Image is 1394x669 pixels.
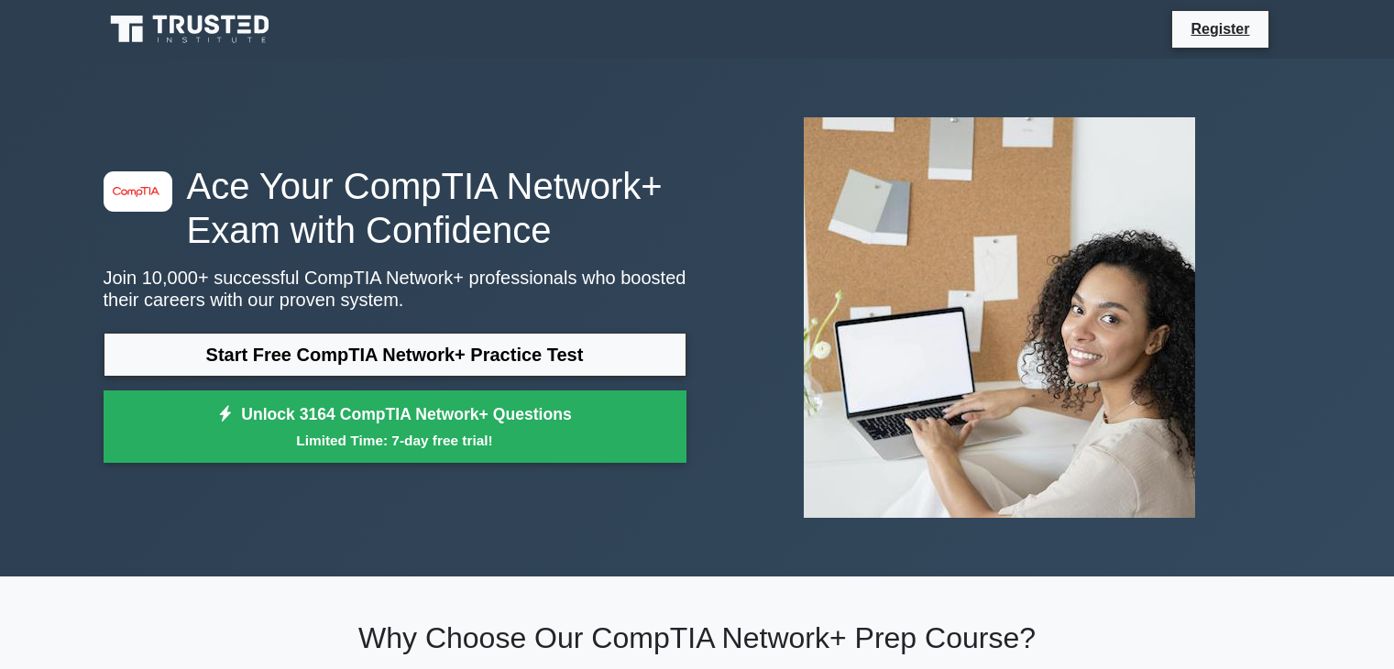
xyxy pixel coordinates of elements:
small: Limited Time: 7-day free trial! [126,430,664,451]
h1: Ace Your CompTIA Network+ Exam with Confidence [104,164,686,252]
a: Register [1180,17,1260,40]
p: Join 10,000+ successful CompTIA Network+ professionals who boosted their careers with our proven ... [104,267,686,311]
a: Start Free CompTIA Network+ Practice Test [104,333,686,377]
a: Unlock 3164 CompTIA Network+ QuestionsLimited Time: 7-day free trial! [104,390,686,464]
h2: Why Choose Our CompTIA Network+ Prep Course? [104,620,1291,655]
